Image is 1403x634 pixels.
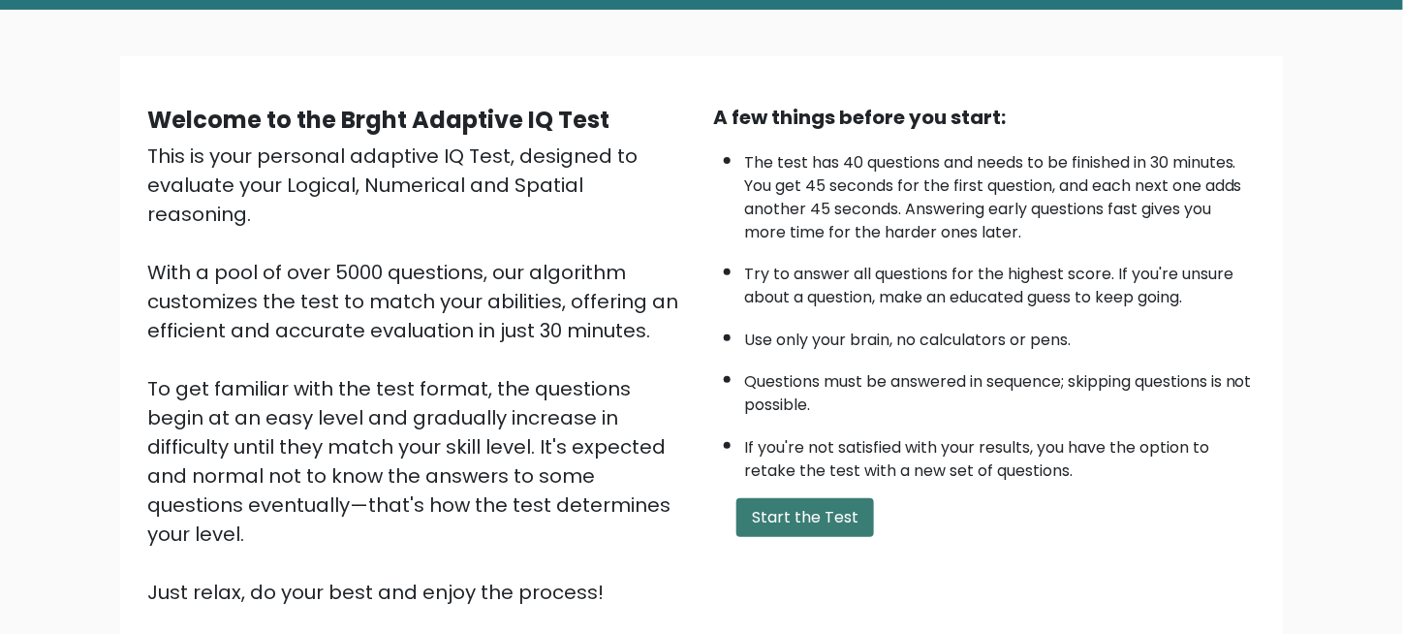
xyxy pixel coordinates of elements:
b: Welcome to the Brght Adaptive IQ Test [147,104,609,136]
li: The test has 40 questions and needs to be finished in 30 minutes. You get 45 seconds for the firs... [744,142,1256,244]
li: Try to answer all questions for the highest score. If you're unsure about a question, make an edu... [744,253,1256,309]
button: Start the Test [736,498,874,537]
li: Questions must be answered in sequence; skipping questions is not possible. [744,361,1256,417]
div: A few things before you start: [713,103,1256,132]
li: Use only your brain, no calculators or pens. [744,319,1256,352]
li: If you're not satisfied with your results, you have the option to retake the test with a new set ... [744,427,1256,483]
div: This is your personal adaptive IQ Test, designed to evaluate your Logical, Numerical and Spatial ... [147,142,690,607]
